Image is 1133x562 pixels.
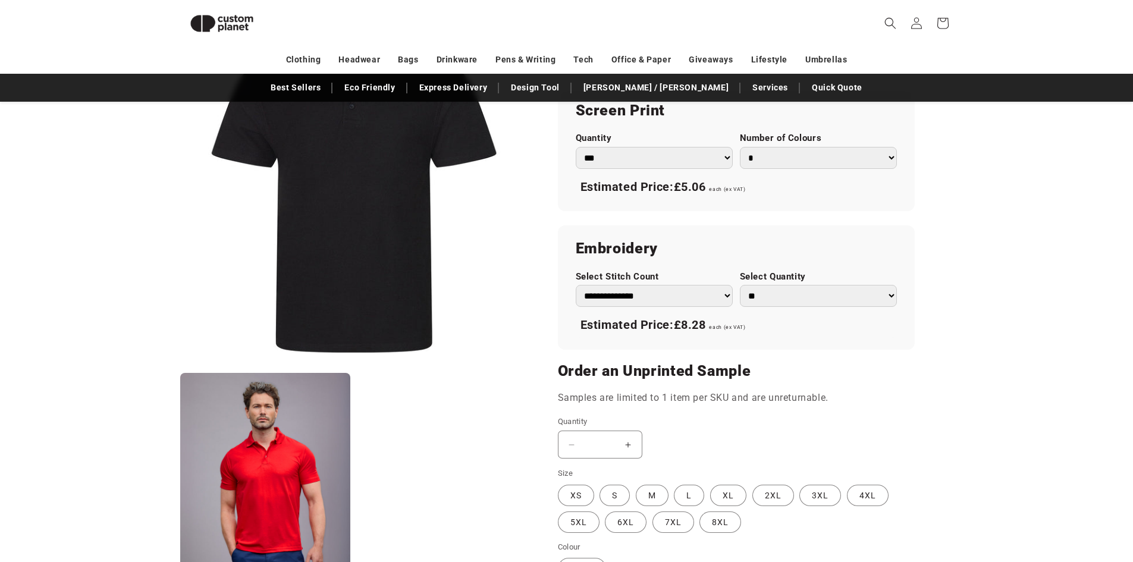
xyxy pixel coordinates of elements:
[806,77,868,98] a: Quick Quote
[674,180,706,194] span: £5.06
[180,5,263,42] img: Custom Planet
[398,49,418,70] a: Bags
[576,239,897,258] h2: Embroidery
[740,271,897,282] label: Select Quantity
[934,434,1133,562] iframe: Chat Widget
[576,271,733,282] label: Select Stitch Count
[558,416,820,428] label: Quantity
[710,485,746,506] label: XL
[799,485,841,506] label: 3XL
[413,77,494,98] a: Express Delivery
[600,485,630,506] label: S
[740,133,897,144] label: Number of Colours
[576,101,897,120] h2: Screen Print
[437,49,478,70] a: Drinkware
[847,485,889,506] label: 4XL
[805,49,847,70] a: Umbrellas
[505,77,566,98] a: Design Tool
[286,49,321,70] a: Clothing
[495,49,555,70] a: Pens & Writing
[338,77,401,98] a: Eco Friendly
[558,390,915,407] p: Samples are limited to 1 item per SKU and are unreturnable.
[699,511,741,533] label: 8XL
[709,186,745,192] span: each (ex VAT)
[877,10,903,36] summary: Search
[674,318,706,332] span: £8.28
[674,485,704,506] label: L
[689,49,733,70] a: Giveaways
[652,511,694,533] label: 7XL
[558,511,600,533] label: 5XL
[636,485,668,506] label: M
[265,77,327,98] a: Best Sellers
[558,467,575,479] legend: Size
[338,49,380,70] a: Headwear
[611,49,671,70] a: Office & Paper
[576,313,897,338] div: Estimated Price:
[558,541,582,553] legend: Colour
[751,49,787,70] a: Lifestyle
[752,485,794,506] label: 2XL
[746,77,794,98] a: Services
[558,485,594,506] label: XS
[573,49,593,70] a: Tech
[709,324,745,330] span: each (ex VAT)
[605,511,646,533] label: 6XL
[558,362,915,381] h2: Order an Unprinted Sample
[576,133,733,144] label: Quantity
[578,77,735,98] a: [PERSON_NAME] / [PERSON_NAME]
[576,175,897,200] div: Estimated Price:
